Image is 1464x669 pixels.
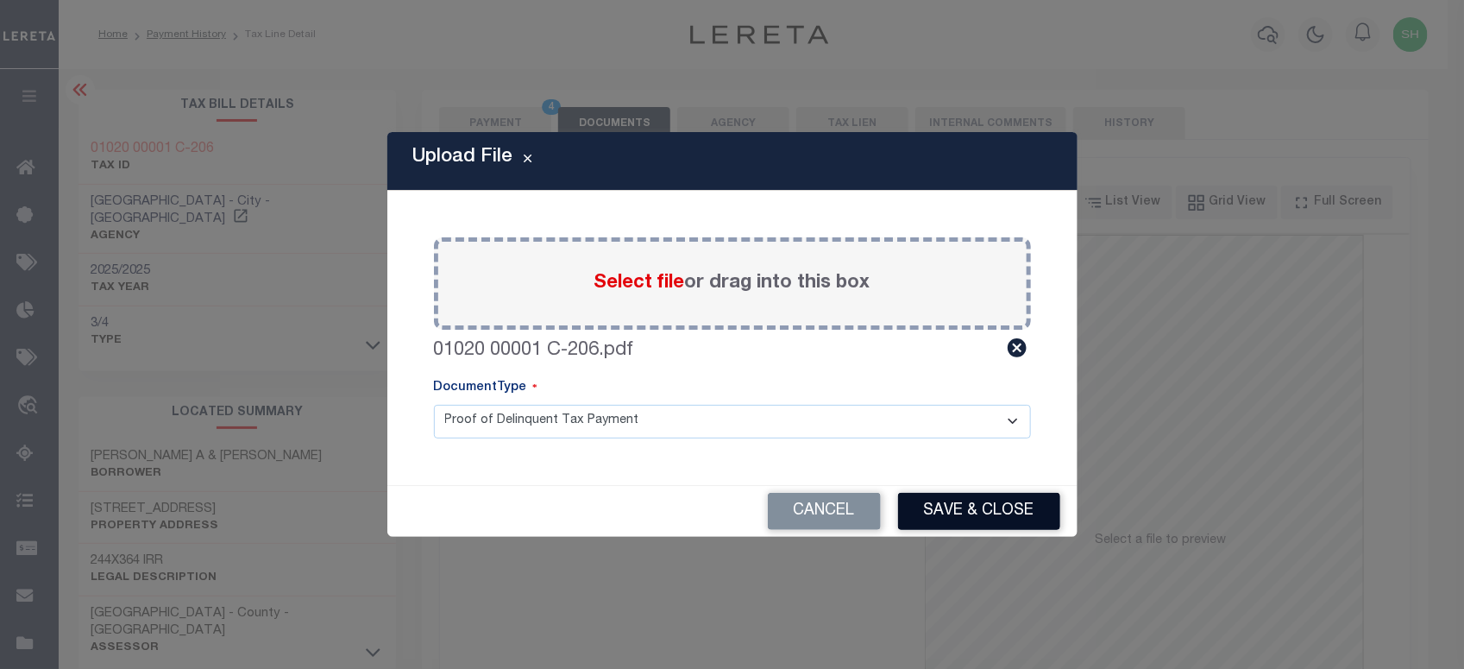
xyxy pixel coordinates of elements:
h5: Upload File [413,146,513,168]
span: Select file [594,274,685,293]
button: Save & Close [898,493,1060,530]
label: DocumentType [434,379,537,398]
label: or drag into this box [594,269,870,298]
label: 01020 00001 C-206.pdf [434,337,634,365]
button: Close [513,151,544,172]
button: Cancel [768,493,881,530]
